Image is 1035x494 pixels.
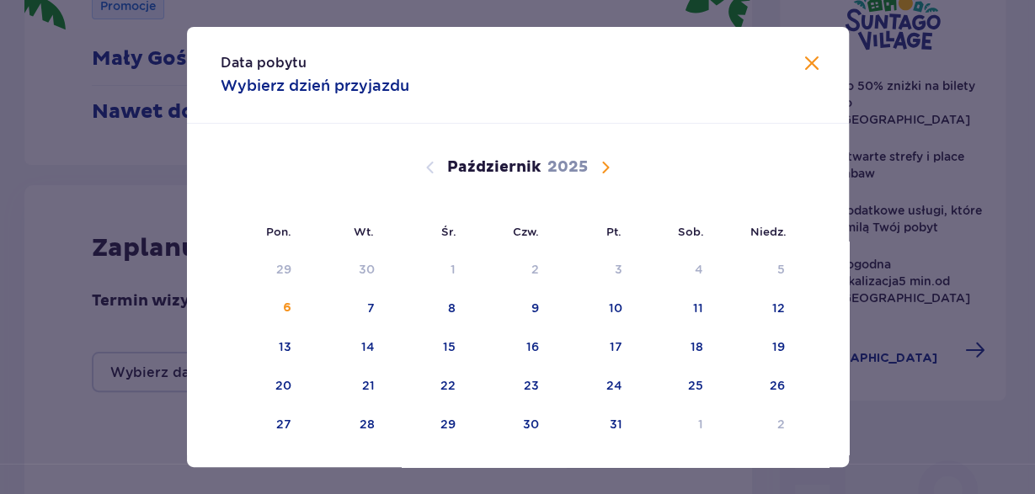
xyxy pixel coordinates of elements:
td: 12 [715,290,797,327]
td: 31 [551,406,634,444]
div: 19 [772,338,785,355]
td: 28 [303,406,387,444]
p: Październik [447,157,541,178]
div: 26 [770,377,785,394]
p: Wybierz dzień przyjazdu [221,76,409,96]
td: 24 [551,368,634,405]
div: 29 [276,261,291,278]
div: 18 [691,338,703,355]
td: Data niedostępna. poniedziałek, 29 września 2025 [221,252,304,289]
div: 1 [698,416,703,433]
small: Pon. [266,225,291,238]
div: 2 [777,416,785,433]
div: 30 [523,416,539,433]
td: 27 [221,406,304,444]
button: Zamknij [802,54,822,75]
p: 2025 [547,157,588,178]
div: 14 [361,338,375,355]
div: 3 [614,261,622,278]
div: 21 [362,377,375,394]
div: 8 [448,300,456,316]
div: 13 [279,338,291,355]
td: 18 [633,329,715,366]
div: 9 [531,300,539,316]
div: 23 [524,377,539,394]
div: 17 [609,338,622,355]
div: 12 [772,300,785,316]
div: 10 [608,300,622,316]
div: 15 [443,338,456,355]
td: 10 [551,290,634,327]
td: 19 [715,329,797,366]
small: Sob. [678,225,704,238]
div: 11 [693,300,703,316]
td: 9 [467,290,551,327]
div: 20 [275,377,291,394]
td: 2 [715,406,797,444]
td: 25 [633,368,715,405]
td: 16 [467,329,551,366]
div: 16 [526,338,539,355]
td: 29 [387,406,468,444]
td: 11 [633,290,715,327]
div: 29 [440,416,456,433]
div: 27 [276,416,291,433]
td: 8 [387,290,468,327]
small: Niedz. [750,225,787,238]
td: Data niedostępna. środa, 1 października 2025 [387,252,468,289]
div: 25 [688,377,703,394]
div: 24 [606,377,622,394]
td: 1 [633,406,715,444]
div: 2 [531,261,539,278]
div: 6 [283,300,291,316]
td: Data niedostępna. niedziela, 5 października 2025 [715,252,797,289]
td: 13 [221,329,304,366]
div: 30 [359,261,375,278]
td: 15 [387,329,468,366]
td: 20 [221,368,304,405]
small: Czw. [513,225,539,238]
td: 30 [467,406,551,444]
small: Śr. [441,225,456,238]
div: 31 [609,416,622,433]
small: Pt. [606,225,622,238]
p: Data pobytu [221,54,307,72]
div: 4 [695,261,703,278]
div: 28 [360,416,375,433]
div: 22 [440,377,456,394]
div: 7 [367,300,375,316]
div: 1 [451,261,456,278]
td: Data niedostępna. piątek, 3 października 2025 [551,252,634,289]
td: Data niedostępna. sobota, 4 października 2025 [633,252,715,289]
td: Data niedostępna. czwartek, 2 października 2025 [467,252,551,289]
td: 6 [221,290,304,327]
td: 14 [303,329,387,366]
td: 17 [551,329,634,366]
td: 21 [303,368,387,405]
div: 5 [777,261,785,278]
td: 26 [715,368,797,405]
button: Poprzedni miesiąc [420,157,440,178]
td: 7 [303,290,387,327]
button: Następny miesiąc [595,157,616,178]
small: Wt. [354,225,374,238]
td: Data niedostępna. wtorek, 30 września 2025 [303,252,387,289]
td: 22 [387,368,468,405]
td: 23 [467,368,551,405]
